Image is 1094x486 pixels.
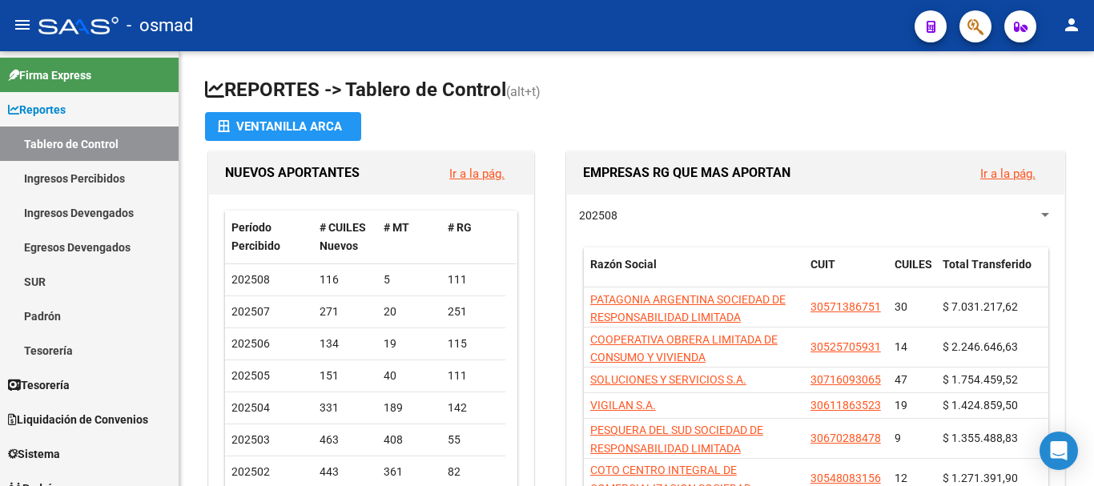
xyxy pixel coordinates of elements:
[320,271,371,289] div: 116
[448,399,499,417] div: 142
[980,167,1036,181] a: Ir a la pág.
[943,300,1018,313] span: $ 7.031.217,62
[590,399,656,412] span: VIGILAN S.A.
[810,373,881,386] span: 30716093065
[895,373,907,386] span: 47
[810,432,881,444] span: 30670288478
[8,101,66,118] span: Reportes
[936,247,1048,300] datatable-header-cell: Total Transferido
[231,369,270,382] span: 202505
[804,247,888,300] datatable-header-cell: CUIT
[967,159,1048,188] button: Ir a la pág.
[943,258,1032,271] span: Total Transferido
[810,300,881,313] span: 30571386751
[448,431,499,449] div: 55
[895,300,907,313] span: 30
[313,211,377,263] datatable-header-cell: # CUILES Nuevos
[225,211,313,263] datatable-header-cell: Período Percibido
[8,66,91,84] span: Firma Express
[231,401,270,414] span: 202504
[943,340,1018,353] span: $ 2.246.646,63
[436,159,517,188] button: Ir a la pág.
[448,335,499,353] div: 115
[8,376,70,394] span: Tesorería
[320,399,371,417] div: 331
[384,399,435,417] div: 189
[895,258,932,271] span: CUILES
[320,335,371,353] div: 134
[943,399,1018,412] span: $ 1.424.859,50
[584,247,804,300] datatable-header-cell: Razón Social
[441,211,505,263] datatable-header-cell: # RG
[320,367,371,385] div: 151
[943,373,1018,386] span: $ 1.754.459,52
[231,273,270,286] span: 202508
[231,305,270,318] span: 202507
[384,221,409,234] span: # MT
[384,367,435,385] div: 40
[1040,432,1078,470] div: Open Intercom Messenger
[583,165,790,180] span: EMPRESAS RG QUE MAS APORTAN
[8,411,148,428] span: Liquidación de Convenios
[810,399,881,412] span: 30611863523
[895,340,907,353] span: 14
[218,112,348,141] div: Ventanilla ARCA
[231,465,270,478] span: 202502
[231,433,270,446] span: 202503
[895,472,907,484] span: 12
[320,221,366,252] span: # CUILES Nuevos
[231,221,280,252] span: Período Percibido
[384,303,435,321] div: 20
[810,472,881,484] span: 30548083156
[449,167,505,181] a: Ir a la pág.
[579,209,617,222] span: 202508
[506,84,541,99] span: (alt+t)
[888,247,936,300] datatable-header-cell: CUILES
[320,463,371,481] div: 443
[895,432,901,444] span: 9
[384,271,435,289] div: 5
[384,463,435,481] div: 361
[448,271,499,289] div: 111
[448,367,499,385] div: 111
[13,15,32,34] mat-icon: menu
[590,424,763,455] span: PESQUERA DEL SUD SOCIEDAD DE RESPONSABILIDAD LIMITADA
[810,258,835,271] span: CUIT
[590,373,746,386] span: SOLUCIONES Y SERVICIOS S.A.
[225,165,360,180] span: NUEVOS APORTANTES
[8,445,60,463] span: Sistema
[448,221,472,234] span: # RG
[590,333,778,364] span: COOPERATIVA OBRERA LIMITADA DE CONSUMO Y VIVIENDA
[810,340,881,353] span: 30525705931
[231,337,270,350] span: 202506
[320,431,371,449] div: 463
[1062,15,1081,34] mat-icon: person
[384,335,435,353] div: 19
[205,77,1068,105] h1: REPORTES -> Tablero de Control
[448,463,499,481] div: 82
[943,432,1018,444] span: $ 1.355.488,83
[377,211,441,263] datatable-header-cell: # MT
[384,431,435,449] div: 408
[205,112,361,141] button: Ventanilla ARCA
[943,472,1018,484] span: $ 1.271.391,90
[590,293,786,324] span: PATAGONIA ARGENTINA SOCIEDAD DE RESPONSABILIDAD LIMITADA
[320,303,371,321] div: 271
[127,8,193,43] span: - osmad
[448,303,499,321] div: 251
[590,258,657,271] span: Razón Social
[895,399,907,412] span: 19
